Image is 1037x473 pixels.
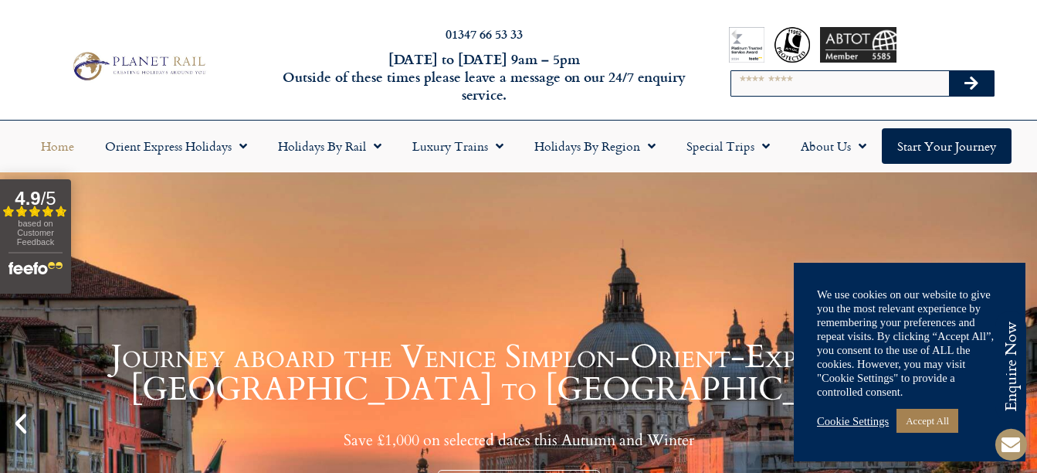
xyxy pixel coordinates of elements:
button: Search [949,71,994,96]
a: Holidays by Region [519,128,671,164]
nav: Menu [8,128,1029,164]
a: Orient Express Holidays [90,128,263,164]
a: Home [25,128,90,164]
a: Start your Journey [882,128,1012,164]
a: Accept All [896,409,958,433]
a: Holidays by Rail [263,128,397,164]
h1: Journey aboard the Venice Simplon-Orient-Express from [GEOGRAPHIC_DATA] to [GEOGRAPHIC_DATA] [39,341,998,406]
h6: [DATE] to [DATE] 9am – 5pm Outside of these times please leave a message on our 24/7 enquiry serv... [280,50,687,104]
a: Cookie Settings [817,414,889,428]
p: Save £1,000 on selected dates this Autumn and Winter [39,430,998,450]
img: Planet Rail Train Holidays Logo [67,49,208,83]
a: 01347 66 53 33 [446,25,523,43]
a: Luxury Trains [397,128,519,164]
div: We use cookies on our website to give you the most relevant experience by remembering your prefer... [817,288,1002,399]
a: Special Trips [671,128,785,164]
div: Previous slide [8,410,34,437]
a: About Us [785,128,882,164]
